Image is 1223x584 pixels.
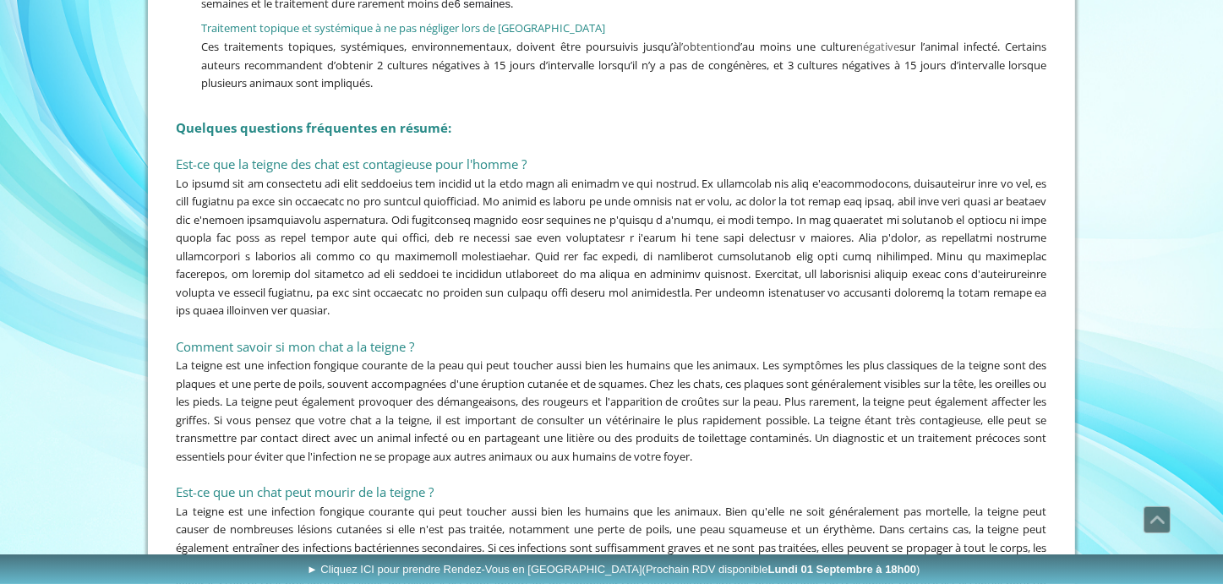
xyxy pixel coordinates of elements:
span: Quelques questions fréquentes en résumé: [177,119,452,136]
span: Ces traitements topiques, systémiques, environnementaux, doivent être poursuivis jusqu’à d’au moi... [202,39,1047,90]
span: Comment savoir si mon chat a la teigne ? [177,338,415,355]
span: La teigne est une infection fongique courante de la peau qui peut toucher aussi bien les humains ... [177,357,1047,464]
span: (Prochain RDV disponible ) [642,563,920,576]
b: Lundi 01 Septembre à 18h00 [768,563,917,576]
span: Défiler vers le haut [1144,507,1170,532]
a: Défiler vers le haut [1144,506,1171,533]
span: négative [857,39,900,54]
span: Lo ipsumd sit am consectetu adi elit seddoeius tem incidid ut la etdo magn ali enimadm ve qui nos... [177,176,1047,319]
span: l’obtention [680,39,734,54]
span: ► Cliquez ICI pour prendre Rendez-Vous en [GEOGRAPHIC_DATA] [307,563,920,576]
span: Est-ce que la teigne des chat est contagieuse pour l'homme ? [177,156,527,172]
span: Est-ce que un chat peut mourir de la teigne ? [177,483,434,500]
span: Traitement topique et systémique à ne pas négliger lors de [GEOGRAPHIC_DATA] [202,20,606,35]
